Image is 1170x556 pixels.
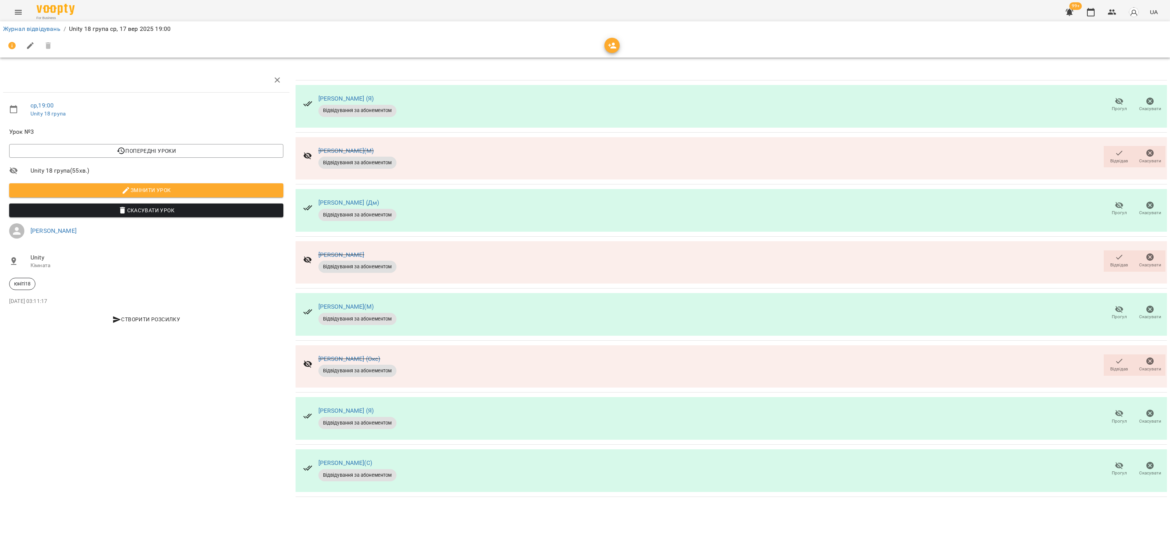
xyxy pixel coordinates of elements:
span: Відвідав [1110,158,1128,164]
span: юніті18 [10,280,35,287]
li: / [64,24,66,34]
p: Кімната [30,262,283,269]
span: Створити розсилку [12,315,280,324]
a: [PERSON_NAME](С) [318,459,372,466]
button: UA [1147,5,1161,19]
span: Відвідування за абонементом [318,420,396,426]
span: Прогул [1112,418,1127,425]
p: Unity 18 група ср, 17 вер 2025 19:00 [69,24,171,34]
button: Відвідав [1104,354,1135,376]
span: Скасувати [1139,470,1161,476]
span: Скасувати [1139,314,1161,320]
span: Відвідування за абонементом [318,107,396,114]
span: Відвідування за абонементом [318,263,396,270]
button: Menu [9,3,27,21]
span: Unity [30,253,283,262]
button: Попередні уроки [9,144,283,158]
img: Voopty Logo [37,4,75,15]
a: ср , 19:00 [30,102,54,109]
span: Відвідування за абонементом [318,212,396,218]
button: Скасувати [1135,406,1165,428]
span: Відвідування за абонементом [318,367,396,374]
span: Прогул [1112,314,1127,320]
button: Скасувати Урок [9,203,283,217]
span: Змінити урок [15,186,277,195]
span: Unity 18 група ( 55 хв. ) [30,166,283,175]
button: Прогул [1104,302,1135,324]
button: Відвідав [1104,146,1135,167]
a: [PERSON_NAME](М) [318,147,374,154]
span: Відвідування за абонементом [318,472,396,479]
a: [PERSON_NAME] (Я) [318,407,374,414]
button: Прогул [1104,406,1135,428]
span: Відвідав [1110,366,1128,372]
span: UA [1150,8,1158,16]
a: [PERSON_NAME](М) [318,303,374,310]
span: For Business [37,16,75,21]
a: [PERSON_NAME] (Окс) [318,355,380,362]
button: Прогул [1104,94,1135,115]
span: Скасувати [1139,158,1161,164]
span: Скасувати Урок [15,206,277,215]
span: Попередні уроки [15,146,277,155]
span: Скасувати [1139,418,1161,425]
div: юніті18 [9,278,35,290]
button: Змінити урок [9,183,283,197]
a: [PERSON_NAME] (Дм) [318,199,379,206]
span: Відвідування за абонементом [318,316,396,322]
button: Прогул [1104,458,1135,480]
img: avatar_s.png [1128,7,1139,18]
nav: breadcrumb [3,24,1167,34]
span: Скасувати [1139,106,1161,112]
button: Скасувати [1135,458,1165,480]
button: Скасувати [1135,302,1165,324]
button: Відвідав [1104,250,1135,272]
span: Скасувати [1139,366,1161,372]
button: Скасувати [1135,354,1165,376]
span: Урок №3 [9,127,283,136]
span: Відвідування за абонементом [318,159,396,166]
span: Скасувати [1139,210,1161,216]
button: Скасувати [1135,250,1165,272]
span: Прогул [1112,106,1127,112]
button: Скасувати [1135,94,1165,115]
span: Прогул [1112,210,1127,216]
button: Скасувати [1135,146,1165,167]
button: Скасувати [1135,198,1165,220]
button: Прогул [1104,198,1135,220]
span: Скасувати [1139,262,1161,268]
a: [PERSON_NAME] [318,251,364,258]
a: Unity 18 група [30,111,66,117]
a: [PERSON_NAME] (Я) [318,95,374,102]
span: Відвідав [1110,262,1128,268]
p: [DATE] 03:11:17 [9,298,283,305]
a: Журнал відвідувань [3,25,61,32]
span: Прогул [1112,470,1127,476]
button: Створити розсилку [9,312,283,326]
span: 99+ [1069,2,1082,10]
a: [PERSON_NAME] [30,227,77,234]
